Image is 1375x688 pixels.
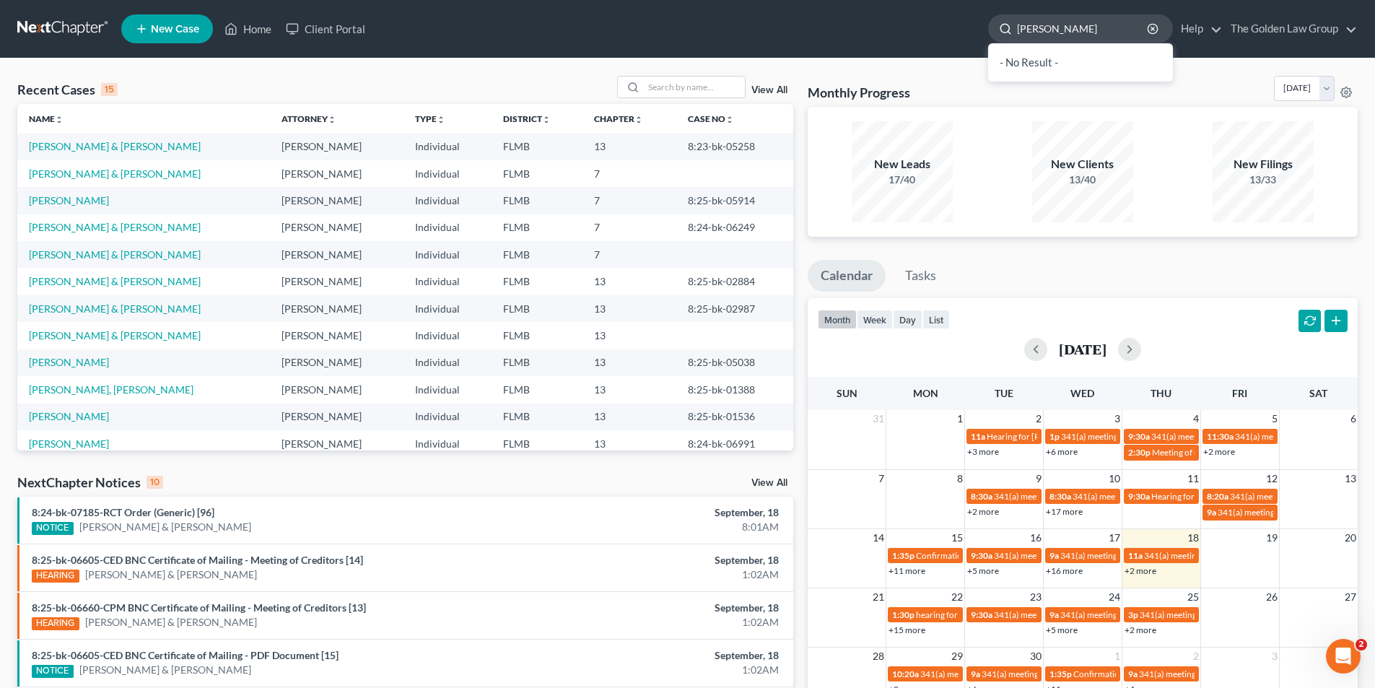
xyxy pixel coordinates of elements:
td: [PERSON_NAME] [270,133,403,160]
span: 8:20a [1207,491,1228,502]
span: 9:30a [1128,491,1150,502]
span: 25 [1186,588,1200,606]
span: 28 [871,648,886,665]
div: 8:01AM [539,520,779,534]
a: [PERSON_NAME] & [PERSON_NAME] [29,248,201,261]
a: Home [217,16,279,42]
td: 8:24-bk-06249 [676,214,793,241]
td: 13 [582,295,676,322]
h2: [DATE] [1059,341,1106,357]
span: 9a [971,669,980,679]
td: 13 [582,133,676,160]
span: 341(a) meeting for [PERSON_NAME] [920,669,1060,679]
span: 22 [950,588,964,606]
span: Sun [837,387,857,399]
span: 16 [1029,529,1043,547]
span: 341(a) meeting for [PERSON_NAME] [PERSON_NAME] & [PERSON_NAME] [1060,609,1345,620]
button: week [857,310,893,329]
td: 8:25-bk-02987 [676,295,793,322]
span: New Case [151,24,199,35]
div: NOTICE [32,522,74,535]
span: 10:20a [892,669,919,679]
div: 13/33 [1213,173,1314,187]
h3: Monthly Progress [808,84,910,101]
span: 341(a) meeting for [PERSON_NAME] & [PERSON_NAME] [1060,550,1276,561]
span: 2 [1356,639,1367,650]
td: Individual [403,214,492,241]
span: 9a [1049,550,1059,561]
td: Individual [403,241,492,268]
td: 7 [582,187,676,214]
span: 5 [1270,410,1279,427]
a: 8:24-bk-07185-RCT Order (Generic) [96] [32,506,214,518]
div: September, 18 [539,648,779,663]
span: Confirmation Hearing for [PERSON_NAME] [916,550,1081,561]
a: 8:25-bk-06660-CPM BNC Certificate of Mailing - Meeting of Creditors [13] [32,601,366,614]
span: 26 [1265,588,1279,606]
a: [PERSON_NAME] & [PERSON_NAME] [29,302,201,315]
a: Case Nounfold_more [688,113,734,124]
div: 15 [101,83,118,96]
span: 27 [1343,588,1358,606]
td: 8:25-bk-01388 [676,376,793,403]
i: unfold_more [328,116,336,124]
span: Fri [1232,387,1247,399]
td: FLMB [492,349,583,376]
a: [PERSON_NAME] & [PERSON_NAME] [29,275,201,287]
span: 9 [1034,470,1043,487]
span: 14 [871,529,886,547]
span: 18 [1186,529,1200,547]
span: hearing for [PERSON_NAME] [916,609,1027,620]
a: +11 more [889,565,925,576]
span: Confirmation Hearing for [PERSON_NAME] [1073,669,1239,679]
div: HEARING [32,570,79,583]
a: Tasks [892,260,949,292]
div: New Clients [1032,156,1133,173]
a: +16 more [1046,565,1083,576]
a: [PERSON_NAME] [29,194,109,206]
div: September, 18 [539,601,779,615]
a: View All [751,478,787,488]
td: 13 [582,349,676,376]
a: 8:25-bk-06605-CED BNC Certificate of Mailing - PDF Document [15] [32,649,339,661]
span: 341(a) meeting for [PERSON_NAME] [1144,550,1283,561]
i: unfold_more [725,116,734,124]
a: [PERSON_NAME] & [PERSON_NAME] [79,520,251,534]
span: 1p [1049,431,1060,442]
span: 11:30a [1207,431,1234,442]
td: Individual [403,187,492,214]
a: +6 more [1046,446,1078,457]
span: 17 [1107,529,1122,547]
span: 8:30a [971,491,992,502]
td: FLMB [492,376,583,403]
td: [PERSON_NAME] [270,404,403,430]
a: [PERSON_NAME], [PERSON_NAME] [29,383,193,396]
td: [PERSON_NAME] [270,376,403,403]
td: FLMB [492,295,583,322]
td: Individual [403,349,492,376]
a: [PERSON_NAME] [29,410,109,422]
span: Hearing for [PERSON_NAME] [987,431,1099,442]
a: Typeunfold_more [415,113,445,124]
i: unfold_more [437,116,445,124]
td: 13 [582,322,676,349]
td: FLMB [492,268,583,295]
a: [PERSON_NAME] & [PERSON_NAME] [85,567,257,582]
span: 12 [1265,470,1279,487]
td: Individual [403,376,492,403]
td: [PERSON_NAME] [270,268,403,295]
span: 341(a) meeting for [PERSON_NAME] [982,669,1121,679]
td: [PERSON_NAME] [270,295,403,322]
i: unfold_more [634,116,643,124]
span: 29 [950,648,964,665]
span: 11 [1186,470,1200,487]
a: Districtunfold_more [503,113,551,124]
a: [PERSON_NAME] & [PERSON_NAME] [85,615,257,630]
span: 9:30a [971,609,992,620]
div: NextChapter Notices [17,474,163,491]
td: Individual [403,295,492,322]
span: 24 [1107,588,1122,606]
span: Wed [1070,387,1094,399]
td: [PERSON_NAME] [270,214,403,241]
div: 13/40 [1032,173,1133,187]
